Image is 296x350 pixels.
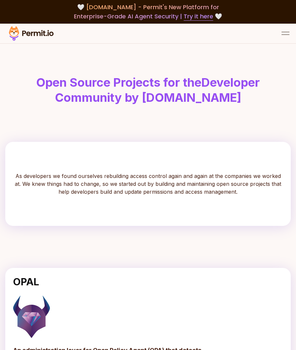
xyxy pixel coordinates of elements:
h1: Open Source Projects for the Developer Community by [DOMAIN_NAME] [5,75,291,105]
button: open menu [282,30,289,37]
img: Permit logo [7,25,56,42]
a: Try it here [184,12,213,21]
span: [DOMAIN_NAME] - Permit's New Platform for Enterprise-Grade AI Agent Security | [74,3,219,20]
div: 🤍 🤍 [7,3,289,21]
h2: OPAL [13,276,283,288]
p: As developers we found ourselves rebuilding access control again and again at the companies we wo... [13,172,283,196]
img: opal [13,295,50,338]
